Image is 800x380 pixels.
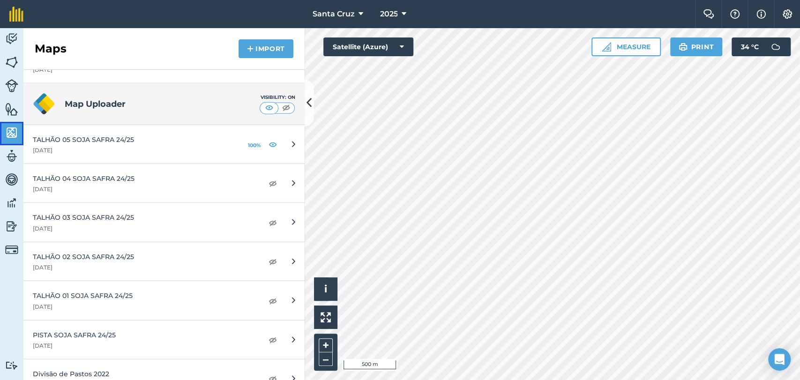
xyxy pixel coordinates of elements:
[670,37,723,56] button: Print
[269,139,277,150] img: svg+xml;base64,PHN2ZyB4bWxucz0iaHR0cDovL3d3dy53My5vcmcvMjAwMC9zdmciIHdpZHRoPSIxOCIgaGVpZ2h0PSIyNC...
[729,9,740,19] img: A question mark icon
[5,79,18,92] img: svg+xml;base64,PD94bWwgdmVyc2lvbj0iMS4wIiBlbmNvZGluZz0idXRmLTgiPz4KPCEtLSBHZW5lcmF0b3I6IEFkb2JlIE...
[732,37,791,56] button: 34 °C
[269,295,277,306] img: svg+xml;base64,PHN2ZyB4bWxucz0iaHR0cDovL3d3dy53My5vcmcvMjAwMC9zdmciIHdpZHRoPSIxOCIgaGVpZ2h0PSIyNC...
[5,55,18,69] img: svg+xml;base64,PHN2ZyB4bWxucz0iaHR0cDovL3d3dy53My5vcmcvMjAwMC9zdmciIHdpZHRoPSI1NiIgaGVpZ2h0PSI2MC...
[269,178,277,189] img: svg+xml;base64,PHN2ZyB4bWxucz0iaHR0cDovL3d3dy53My5vcmcvMjAwMC9zdmciIHdpZHRoPSIxOCIgaGVpZ2h0PSIyNC...
[33,303,254,311] div: [DATE]
[23,320,305,359] a: PISTA SOJA SAFRA 24/25[DATE]
[380,8,397,20] span: 2025
[269,217,277,228] img: svg+xml;base64,PHN2ZyB4bWxucz0iaHR0cDovL3d3dy53My5vcmcvMjAwMC9zdmciIHdpZHRoPSIxOCIgaGVpZ2h0PSIyNC...
[33,252,254,262] div: TALHÃO 02 SOJA SAFRA 24/25
[319,338,333,352] button: +
[5,149,18,163] img: svg+xml;base64,PD94bWwgdmVyc2lvbj0iMS4wIiBlbmNvZGluZz0idXRmLTgiPz4KPCEtLSBHZW5lcmF0b3I6IEFkb2JlIE...
[5,219,18,233] img: svg+xml;base64,PD94bWwgdmVyc2lvbj0iMS4wIiBlbmNvZGluZz0idXRmLTgiPz4KPCEtLSBHZW5lcmF0b3I6IEFkb2JlIE...
[65,97,260,111] h4: Map Uploader
[782,9,793,19] img: A cog icon
[246,139,263,150] button: 100%
[23,242,305,281] a: TALHÃO 02 SOJA SAFRA 24/25[DATE]
[33,291,254,301] div: TALHÃO 01 SOJA SAFRA 24/25
[23,125,305,164] a: TALHÃO 05 SOJA SAFRA 24/25[DATE]100%
[703,9,714,19] img: Two speech bubbles overlapping with the left bubble in the forefront
[263,103,275,112] img: svg+xml;base64,PHN2ZyB4bWxucz0iaHR0cDovL3d3dy53My5vcmcvMjAwMC9zdmciIHdpZHRoPSI1MCIgaGVpZ2h0PSI0MC...
[269,256,277,267] img: svg+xml;base64,PHN2ZyB4bWxucz0iaHR0cDovL3d3dy53My5vcmcvMjAwMC9zdmciIHdpZHRoPSIxOCIgaGVpZ2h0PSIyNC...
[319,352,333,366] button: –
[756,8,766,20] img: svg+xml;base64,PHN2ZyB4bWxucz0iaHR0cDovL3d3dy53My5vcmcvMjAwMC9zdmciIHdpZHRoPSIxNyIgaGVpZ2h0PSIxNy...
[33,212,254,223] div: TALHÃO 03 SOJA SAFRA 24/25
[679,41,688,52] img: svg+xml;base64,PHN2ZyB4bWxucz0iaHR0cDovL3d3dy53My5vcmcvMjAwMC9zdmciIHdpZHRoPSIxOSIgaGVpZ2h0PSIyNC...
[33,369,254,379] div: Divisão de Pastos 2022
[33,330,254,340] div: PISTA SOJA SAFRA 24/25
[5,126,18,140] img: svg+xml;base64,PHN2ZyB4bWxucz0iaHR0cDovL3d3dy53My5vcmcvMjAwMC9zdmciIHdpZHRoPSI1NiIgaGVpZ2h0PSI2MC...
[23,164,305,203] a: TALHÃO 04 SOJA SAFRA 24/25[DATE]
[33,66,254,74] div: [DATE]
[33,173,254,184] div: TALHÃO 04 SOJA SAFRA 24/25
[324,283,327,295] span: i
[323,37,413,56] button: Satellite (Azure)
[33,186,254,193] div: [DATE]
[5,196,18,210] img: svg+xml;base64,PD94bWwgdmVyc2lvbj0iMS4wIiBlbmNvZGluZz0idXRmLTgiPz4KPCEtLSBHZW5lcmF0b3I6IEFkb2JlIE...
[321,312,331,322] img: Four arrows, one pointing top left, one top right, one bottom right and the last bottom left
[314,277,337,301] button: i
[35,41,67,56] h2: Maps
[5,32,18,46] img: svg+xml;base64,PD94bWwgdmVyc2lvbj0iMS4wIiBlbmNvZGluZz0idXRmLTgiPz4KPCEtLSBHZW5lcmF0b3I6IEFkb2JlIE...
[9,7,23,22] img: fieldmargin Logo
[280,103,292,112] img: svg+xml;base64,PHN2ZyB4bWxucz0iaHR0cDovL3d3dy53My5vcmcvMjAwMC9zdmciIHdpZHRoPSI1MCIgaGVpZ2h0PSI0MC...
[33,134,231,145] div: TALHÃO 05 SOJA SAFRA 24/25
[5,172,18,186] img: svg+xml;base64,PD94bWwgdmVyc2lvbj0iMS4wIiBlbmNvZGluZz0idXRmLTgiPz4KPCEtLSBHZW5lcmF0b3I6IEFkb2JlIE...
[741,37,759,56] span: 34 ° C
[766,37,785,56] img: svg+xml;base64,PD94bWwgdmVyc2lvbj0iMS4wIiBlbmNvZGluZz0idXRmLTgiPz4KPCEtLSBHZW5lcmF0b3I6IEFkb2JlIE...
[33,147,231,154] div: [DATE]
[23,281,305,320] a: TALHÃO 01 SOJA SAFRA 24/25[DATE]
[239,39,293,58] button: Import
[33,342,254,350] div: [DATE]
[5,102,18,116] img: svg+xml;base64,PHN2ZyB4bWxucz0iaHR0cDovL3d3dy53My5vcmcvMjAwMC9zdmciIHdpZHRoPSI1NiIgaGVpZ2h0PSI2MC...
[247,43,254,54] img: svg+xml;base64,PHN2ZyB4bWxucz0iaHR0cDovL3d3dy53My5vcmcvMjAwMC9zdmciIHdpZHRoPSIxNCIgaGVpZ2h0PSIyNC...
[33,264,254,271] div: [DATE]
[33,93,55,115] img: logo
[591,37,661,56] button: Measure
[33,225,254,232] div: [DATE]
[23,203,305,242] a: TALHÃO 03 SOJA SAFRA 24/25[DATE]
[768,348,791,371] div: Open Intercom Messenger
[5,361,18,370] img: svg+xml;base64,PD94bWwgdmVyc2lvbj0iMS4wIiBlbmNvZGluZz0idXRmLTgiPz4KPCEtLSBHZW5lcmF0b3I6IEFkb2JlIE...
[602,42,611,52] img: Ruler icon
[5,243,18,256] img: svg+xml;base64,PD94bWwgdmVyc2lvbj0iMS4wIiBlbmNvZGluZz0idXRmLTgiPz4KPCEtLSBHZW5lcmF0b3I6IEFkb2JlIE...
[260,94,295,101] div: Visibility: On
[312,8,354,20] span: Santa Cruz
[269,334,277,345] img: svg+xml;base64,PHN2ZyB4bWxucz0iaHR0cDovL3d3dy53My5vcmcvMjAwMC9zdmciIHdpZHRoPSIxOCIgaGVpZ2h0PSIyNC...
